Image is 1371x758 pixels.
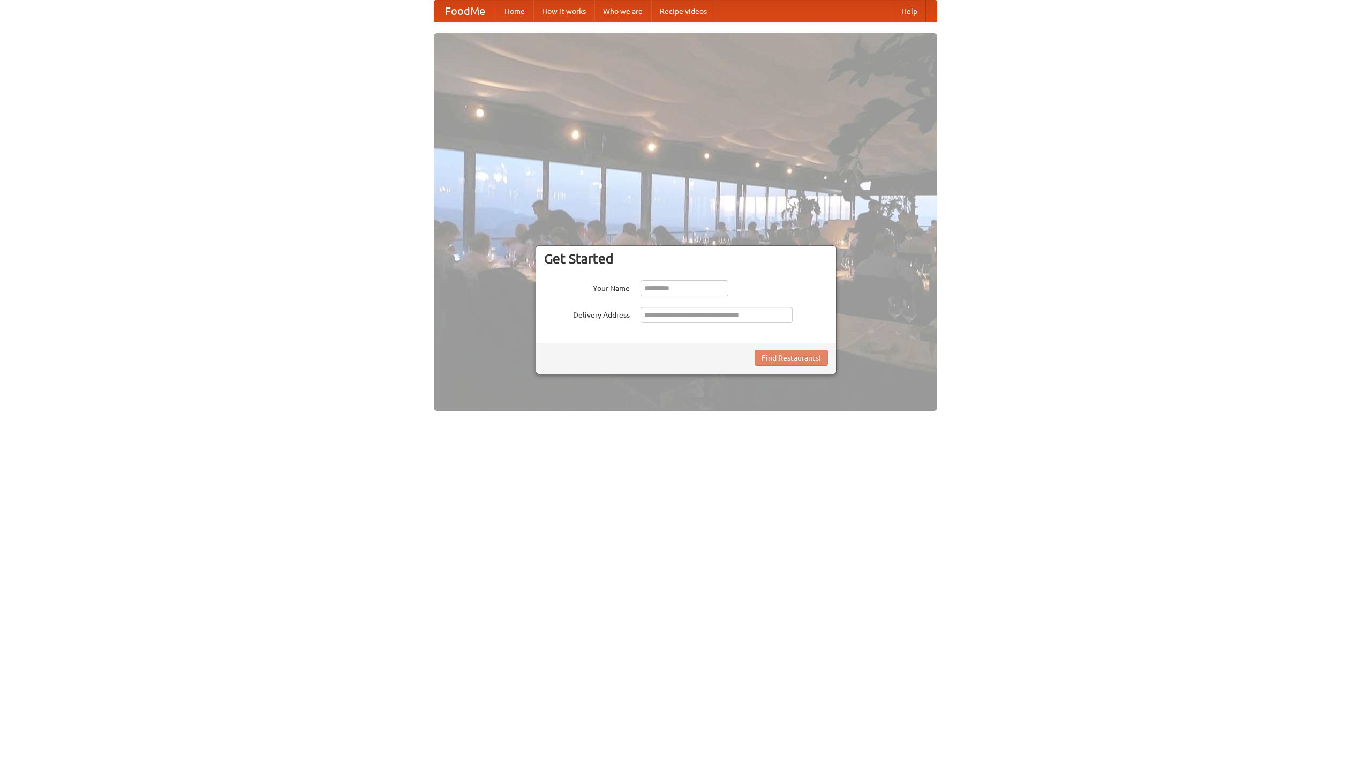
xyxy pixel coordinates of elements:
a: Recipe videos [651,1,715,22]
a: Help [893,1,926,22]
a: Who we are [594,1,651,22]
button: Find Restaurants! [755,350,828,366]
h3: Get Started [544,251,828,267]
label: Delivery Address [544,307,630,320]
label: Your Name [544,280,630,294]
a: How it works [533,1,594,22]
a: FoodMe [434,1,496,22]
a: Home [496,1,533,22]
